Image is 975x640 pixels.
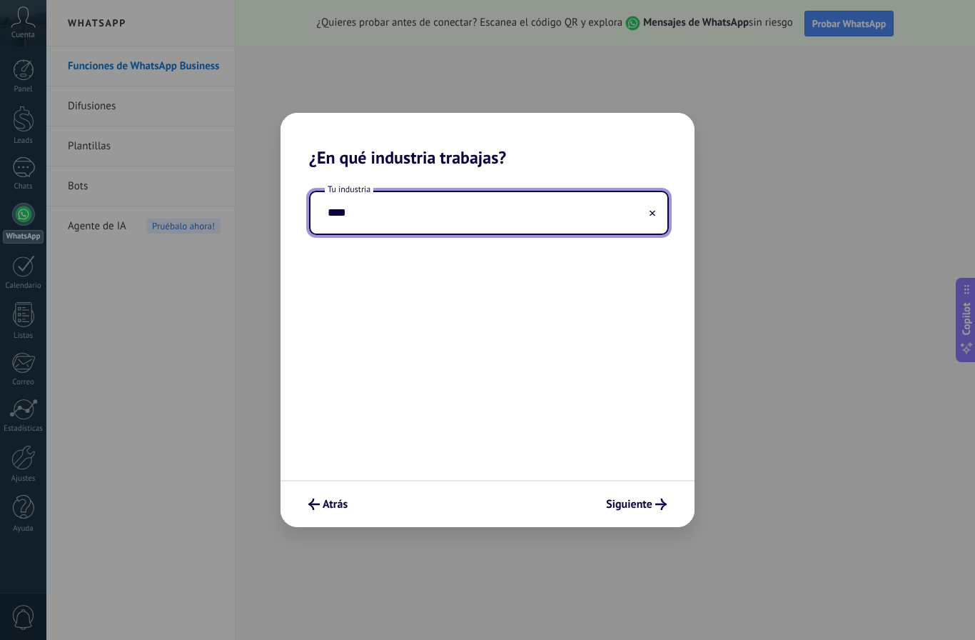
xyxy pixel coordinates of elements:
h2: ¿En qué industria trabajas? [281,113,694,168]
span: Atrás [323,499,348,509]
button: Siguiente [600,492,673,516]
span: Tu industria [325,184,373,196]
span: Siguiente [606,499,652,509]
button: Atrás [302,492,354,516]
